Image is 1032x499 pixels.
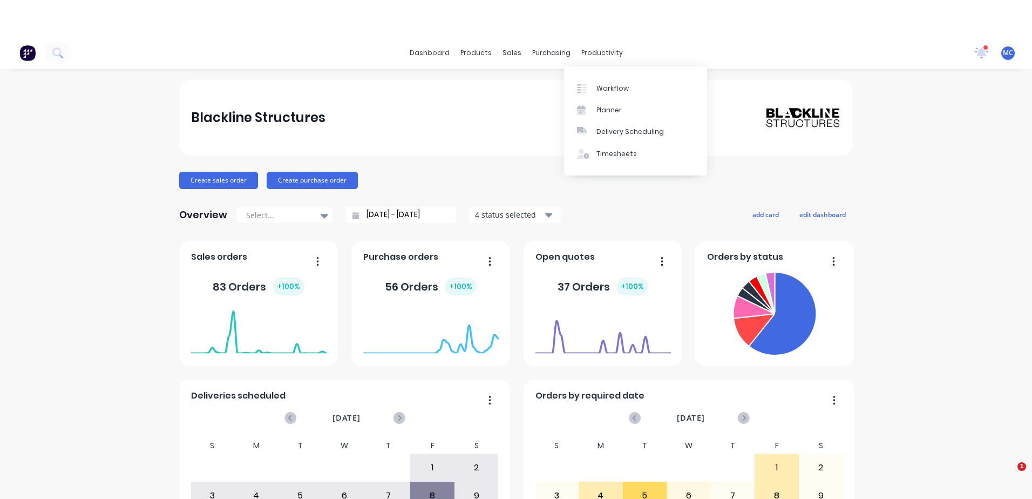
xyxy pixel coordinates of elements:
div: T [623,438,667,454]
button: Create sales order [179,172,258,189]
a: Workflow [564,77,707,99]
div: 2 [455,454,498,481]
span: [DATE] [677,412,705,424]
div: 56 Orders [385,278,477,295]
div: + 100 % [616,278,648,295]
div: Planner [596,105,622,115]
div: productivity [576,45,628,61]
div: 83 Orders [213,278,304,295]
button: edit dashboard [792,207,853,221]
span: Orders by status [707,251,783,264]
div: S [799,438,843,454]
a: dashboard [404,45,455,61]
div: W [322,438,366,454]
div: T [711,438,755,454]
div: Overview [179,204,227,226]
div: sales [497,45,527,61]
div: F [410,438,454,454]
div: products [455,45,497,61]
div: + 100 % [273,278,304,295]
div: S [535,438,579,454]
div: T [366,438,411,454]
div: S [191,438,235,454]
a: Timesheets [564,143,707,165]
button: Create purchase order [267,172,358,189]
span: [DATE] [332,412,361,424]
div: 4 status selected [475,209,543,220]
div: 1 [755,454,798,481]
img: Factory [19,45,36,61]
img: Blackline Structures [765,107,841,129]
div: Workflow [596,84,629,93]
span: Sales orders [191,251,247,264]
div: 37 Orders [558,278,648,295]
div: M [234,438,279,454]
div: M [579,438,623,454]
div: 2 [799,454,843,481]
iframe: Intercom live chat [995,462,1021,488]
span: MC [1003,48,1013,58]
div: W [667,438,711,454]
div: S [454,438,499,454]
div: Timesheets [596,149,637,159]
a: Planner [564,99,707,121]
button: add card [745,207,786,221]
div: + 100 % [445,278,477,295]
div: Delivery Scheduling [596,127,664,137]
div: 1 [411,454,454,481]
a: Delivery Scheduling [564,121,707,143]
span: Purchase orders [363,251,438,264]
div: purchasing [527,45,576,61]
div: Blackline Structures [191,107,325,129]
div: T [279,438,323,454]
span: 1 [1017,462,1026,471]
button: 4 status selected [469,207,561,223]
span: Open quotes [535,251,595,264]
div: F [755,438,799,454]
